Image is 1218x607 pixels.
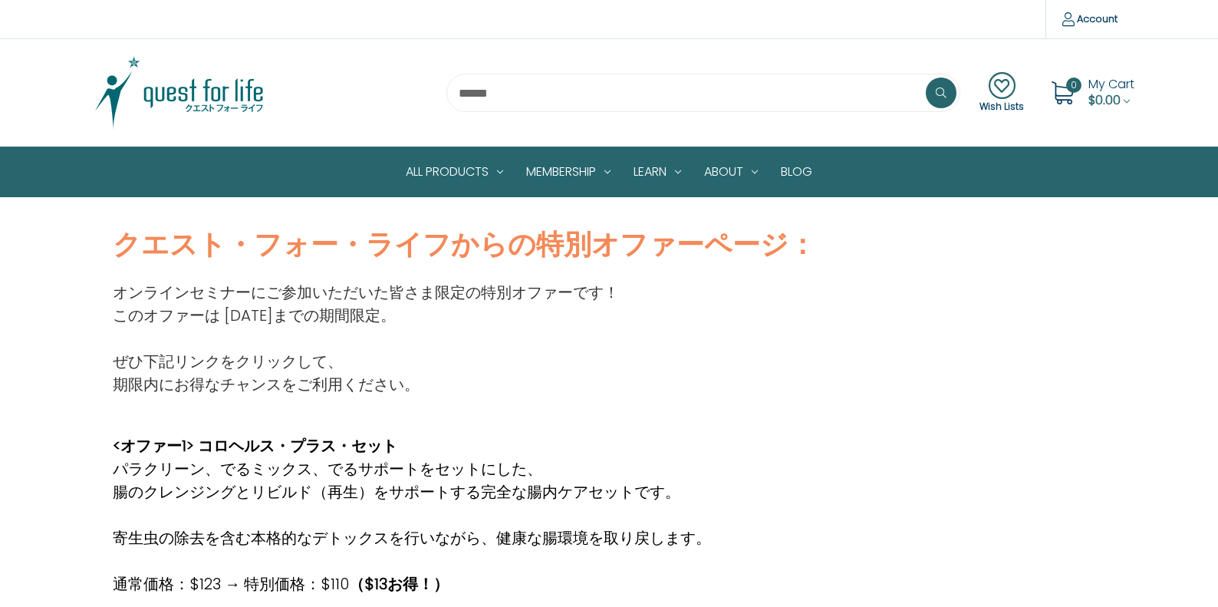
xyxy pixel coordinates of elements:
[113,281,619,304] p: オンラインセミナーにご参加いただいた皆さま限定の特別オファーです！
[113,304,619,327] p: このオファーは [DATE]までの期間限定。
[769,147,824,196] a: Blog
[394,147,515,196] a: All Products
[113,457,711,480] p: パラクリーン、でるミックス、でるサポートをセットにした、
[979,72,1024,114] a: Wish Lists
[1088,91,1121,109] span: $0.00
[1066,78,1081,93] span: 0
[1088,75,1134,109] a: Cart with 0 items
[515,147,622,196] a: Membership
[113,526,711,549] p: 寄生虫の除去を含む本格的なデトックスを行いながら、健康な腸環境を取り戻します。
[113,373,619,396] p: 期限内にお得なチャンスをご利用ください。
[1088,75,1134,93] span: My Cart
[113,572,711,595] p: 通常価格：$123 → 特別価格：$110
[84,54,275,131] img: Quest Group
[622,147,693,196] a: Learn
[693,147,769,196] a: About
[113,480,711,503] p: 腸のクレンジングとリビルド（再生）をサポートする完全な腸内ケアセットです。
[113,435,397,457] strong: <オファー1> コロヘルス・プラス・セット
[113,225,816,264] strong: クエスト・フォー・ライフからの特別オファーページ：
[113,350,619,373] p: ぜひ下記リンクをクリックして、
[349,573,449,595] strong: （$13お得！）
